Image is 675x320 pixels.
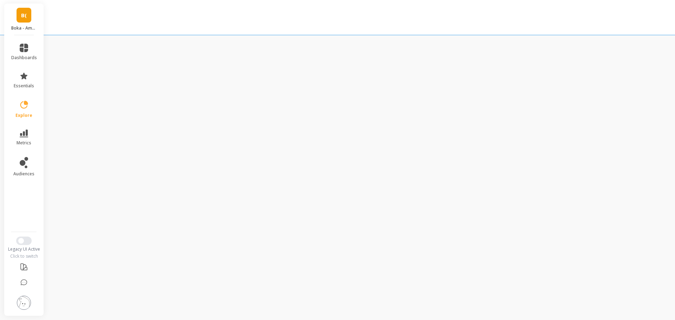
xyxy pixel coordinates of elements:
span: audiences [13,171,34,177]
img: profile picture [17,296,31,310]
span: metrics [17,140,31,146]
div: Legacy UI Active [4,246,44,252]
span: dashboards [11,55,37,61]
span: explore [15,113,32,118]
span: B( [21,11,27,19]
p: Boka - Amazon (Essor) [11,25,37,31]
button: Switch to New UI [16,237,32,245]
span: essentials [14,83,34,89]
div: Click to switch [4,253,44,259]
